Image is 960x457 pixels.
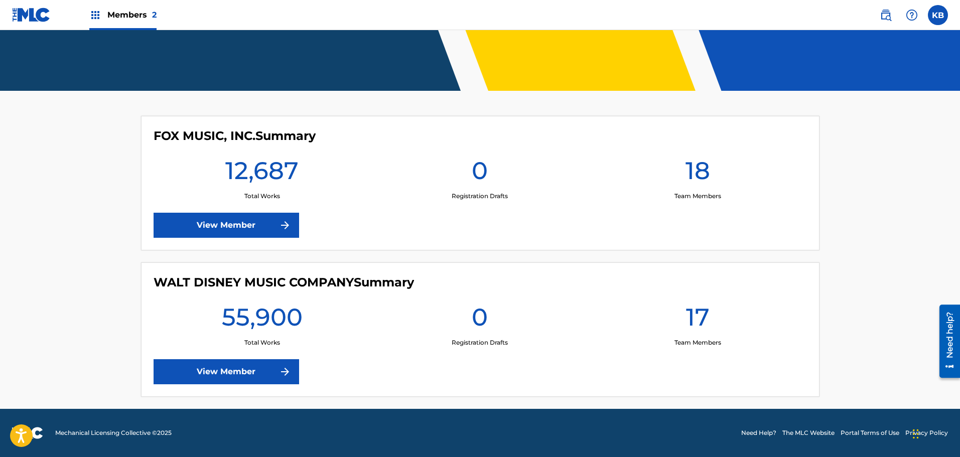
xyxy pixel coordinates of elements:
[279,366,291,378] img: f7272a7cc735f4ea7f67.svg
[152,10,157,20] span: 2
[674,192,721,201] p: Team Members
[841,428,899,437] a: Portal Terms of Use
[107,9,157,21] span: Members
[12,8,51,22] img: MLC Logo
[244,192,280,201] p: Total Works
[932,300,960,381] iframe: Resource Center
[89,9,101,21] img: Top Rightsholders
[741,428,776,437] a: Need Help?
[880,9,892,21] img: search
[674,338,721,347] p: Team Members
[154,275,414,290] h4: WALT DISNEY MUSIC COMPANY
[55,428,172,437] span: Mechanical Licensing Collective © 2025
[154,213,299,238] a: View Member
[452,192,508,201] p: Registration Drafts
[906,9,918,21] img: help
[928,5,948,25] div: User Menu
[910,409,960,457] iframe: Chat Widget
[222,302,303,338] h1: 55,900
[686,302,710,338] h1: 17
[902,5,922,25] div: Help
[154,128,316,143] h4: FOX MUSIC, INC.
[472,156,488,192] h1: 0
[225,156,299,192] h1: 12,687
[452,338,508,347] p: Registration Drafts
[876,5,896,25] a: Public Search
[279,219,291,231] img: f7272a7cc735f4ea7f67.svg
[154,359,299,384] a: View Member
[12,427,43,439] img: logo
[472,302,488,338] h1: 0
[905,428,948,437] a: Privacy Policy
[244,338,280,347] p: Total Works
[685,156,710,192] h1: 18
[782,428,835,437] a: The MLC Website
[913,419,919,449] div: Drag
